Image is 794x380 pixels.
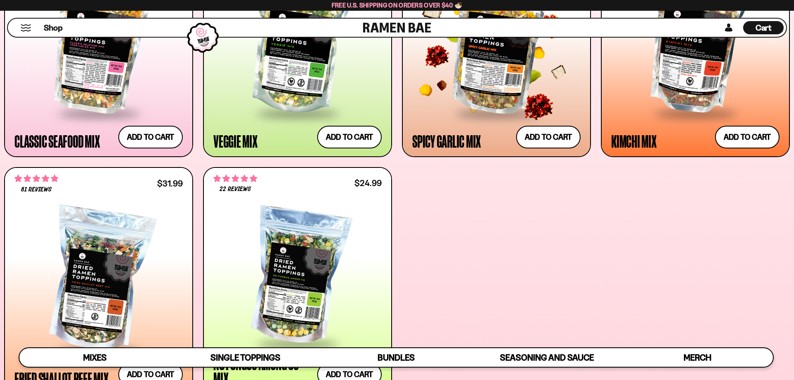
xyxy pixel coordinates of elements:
span: Shop [44,22,62,33]
span: Cart [756,23,772,33]
a: Shop [44,21,62,34]
button: Add to cart [317,126,382,148]
a: Merch [622,348,773,367]
a: Single Toppings [170,348,320,367]
a: Bundles [321,348,471,367]
a: Mixes [19,348,170,367]
button: Add to cart [715,126,780,148]
span: 22 reviews [220,186,251,193]
a: Seasoning and Sauce [471,348,622,367]
span: Bundles [378,352,415,363]
div: Veggie Mix [213,134,258,148]
span: Seasoning and Sauce [500,352,594,363]
span: 81 reviews [21,186,52,193]
span: Free U.S. Shipping on Orders over $40 🍜 [332,1,463,9]
span: Single Toppings [210,352,280,363]
div: $31.99 [157,179,183,187]
span: 4.82 stars [213,173,257,184]
span: 4.83 stars [14,173,58,184]
div: $24.99 [354,179,382,187]
button: Mobile Menu Trigger [20,24,31,31]
div: Cart [743,19,784,37]
button: Add to cart [118,126,183,148]
div: Spicy Garlic Mix [412,134,481,148]
button: Add to cart [516,126,581,148]
div: Kimchi Mix [611,134,657,148]
span: Mixes [83,352,107,363]
span: Merch [684,352,711,363]
div: Classic Seafood Mix [14,134,100,148]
